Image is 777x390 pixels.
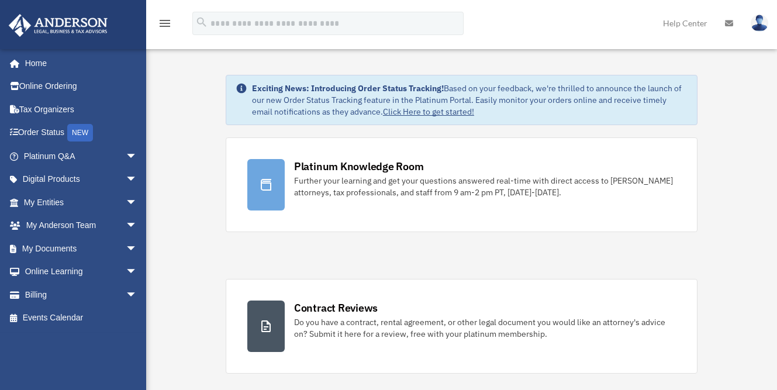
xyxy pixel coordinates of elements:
[126,144,149,168] span: arrow_drop_down
[8,191,155,214] a: My Entitiesarrow_drop_down
[8,121,155,145] a: Order StatusNEW
[158,20,172,30] a: menu
[226,279,697,374] a: Contract Reviews Do you have a contract, rental agreement, or other legal document you would like...
[8,144,155,168] a: Platinum Q&Aarrow_drop_down
[126,214,149,238] span: arrow_drop_down
[8,283,155,306] a: Billingarrow_drop_down
[294,175,676,198] div: Further your learning and get your questions answered real-time with direct access to [PERSON_NAM...
[8,168,155,191] a: Digital Productsarrow_drop_down
[126,168,149,192] span: arrow_drop_down
[252,83,444,94] strong: Exciting News: Introducing Order Status Tracking!
[126,237,149,261] span: arrow_drop_down
[294,159,424,174] div: Platinum Knowledge Room
[5,14,111,37] img: Anderson Advisors Platinum Portal
[8,260,155,284] a: Online Learningarrow_drop_down
[294,301,378,315] div: Contract Reviews
[8,306,155,330] a: Events Calendar
[67,124,93,141] div: NEW
[8,75,155,98] a: Online Ordering
[252,82,688,118] div: Based on your feedback, we're thrilled to announce the launch of our new Order Status Tracking fe...
[8,98,155,121] a: Tax Organizers
[751,15,768,32] img: User Pic
[8,237,155,260] a: My Documentsarrow_drop_down
[226,137,697,232] a: Platinum Knowledge Room Further your learning and get your questions answered real-time with dire...
[158,16,172,30] i: menu
[383,106,474,117] a: Click Here to get started!
[195,16,208,29] i: search
[126,283,149,307] span: arrow_drop_down
[8,51,149,75] a: Home
[294,316,676,340] div: Do you have a contract, rental agreement, or other legal document you would like an attorney's ad...
[126,191,149,215] span: arrow_drop_down
[8,214,155,237] a: My Anderson Teamarrow_drop_down
[126,260,149,284] span: arrow_drop_down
